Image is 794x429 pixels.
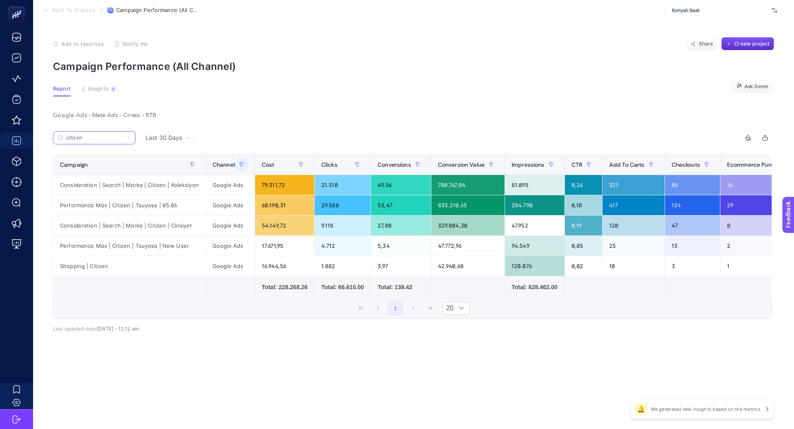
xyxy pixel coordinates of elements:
div: 16.944,56 [255,256,314,276]
button: Ask Genie [731,80,774,93]
div: Google Ads [206,195,255,215]
button: Add to favorites [53,41,104,47]
span: Campaign Performance (All Channel) [116,7,199,14]
div: 329.804,30 [431,216,505,235]
span: Add To Carts [609,161,645,168]
span: Konyalı Saat [672,7,769,14]
div: 124 [665,195,720,215]
span: Checkouts [672,161,700,168]
button: Create project [721,37,774,50]
div: Performance Max | Citizen | Tsuyosa | New User [53,236,206,256]
button: Share [686,37,718,50]
div: Total: 66.610.00 [321,283,364,291]
span: Cost [262,161,275,168]
div: Total: 628.462.00 [512,283,558,291]
div: 9.118 [315,216,371,235]
div: Google Ads [206,256,255,276]
span: Back To Analysis [52,7,96,14]
div: Last 30 Days [53,144,772,332]
img: svg%3e [772,6,777,14]
div: Consideration | Search | Marka | Citizen | Cinsiyet [53,216,206,235]
div: 8 [110,86,117,92]
div: 47 [665,216,720,235]
div: 13 [665,236,720,256]
div: 47.772,96 [431,236,505,256]
div: Total: 139.42 [378,283,424,291]
div: 5,34 [371,236,431,256]
div: 4.712 [315,236,371,256]
div: Total: 228.268.26 [262,283,308,291]
div: 0,26 [565,175,602,195]
div: 60.190,31 [255,195,314,215]
div: 0,02 [565,256,602,276]
div: 284.790 [505,195,564,215]
div: 120 [603,216,665,235]
div: 29.588 [315,195,371,215]
div: 53,47 [371,195,431,215]
span: Share [699,41,713,47]
div: 27,08 [371,216,431,235]
span: [DATE]・12:12 am [97,326,139,332]
div: 54.149,72 [255,216,314,235]
div: 1.882 [315,256,371,276]
div: 0,10 [565,195,602,215]
div: 120.076 [505,256,564,276]
p: Campaign Performance (All Channel) [53,60,774,72]
span: Conversion Value [438,161,485,168]
span: Feedback [5,2,31,9]
div: Google Ads - Meta Ads - Criteo - RTB [46,110,778,121]
div: 3,97 [371,256,431,276]
div: 86 [665,175,720,195]
span: CTR [572,161,582,168]
div: Google Ads [206,236,255,256]
button: Notify me [114,41,148,47]
div: Google Ads [206,216,255,235]
div: 10 [603,256,665,276]
div: 94.549 [505,236,564,256]
div: 47.952 [505,216,564,235]
div: Performance Max | Citizen | Tsuyosa | 05.06 [53,195,206,215]
span: / [100,7,103,13]
input: Search [66,135,122,141]
span: Clicks [321,161,337,168]
div: 417 [603,195,665,215]
span: Last updated date: [53,326,97,332]
div: 49,56 [371,175,431,195]
div: Consideration | Search | Marka | Citizen | Koleksiyon [53,175,206,195]
div: 81.095 [505,175,564,195]
div: 79.311,72 [255,175,314,195]
div: 321 [603,175,665,195]
span: Campaign [60,161,88,168]
div: 835.210,65 [431,195,505,215]
button: 1 [387,300,403,316]
span: Ask Genie [744,83,768,90]
div: 25 [603,236,665,256]
div: 3 [665,256,720,276]
div: 0,05 [565,236,602,256]
div: 42.940,68 [431,256,505,276]
span: Insights [88,86,109,92]
div: 21.310 [315,175,371,195]
span: Conversions [378,161,411,168]
span: Notify me [122,41,148,47]
span: Impressions [512,161,545,168]
div: Google Ads [206,175,255,195]
span: Add to favorites [61,41,104,47]
span: Channel [213,161,235,168]
span: Ecommerce Purchases [727,161,790,168]
span: Report [53,86,71,92]
span: Last 30 Days [146,134,182,142]
div: Shopping | Citizen [53,256,206,276]
div: 780.767,04 [431,175,505,195]
div: 0,19 [565,216,602,235]
div: 17.671,95 [255,236,314,256]
span: Rows per page [443,302,454,314]
span: Create project [734,41,769,47]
